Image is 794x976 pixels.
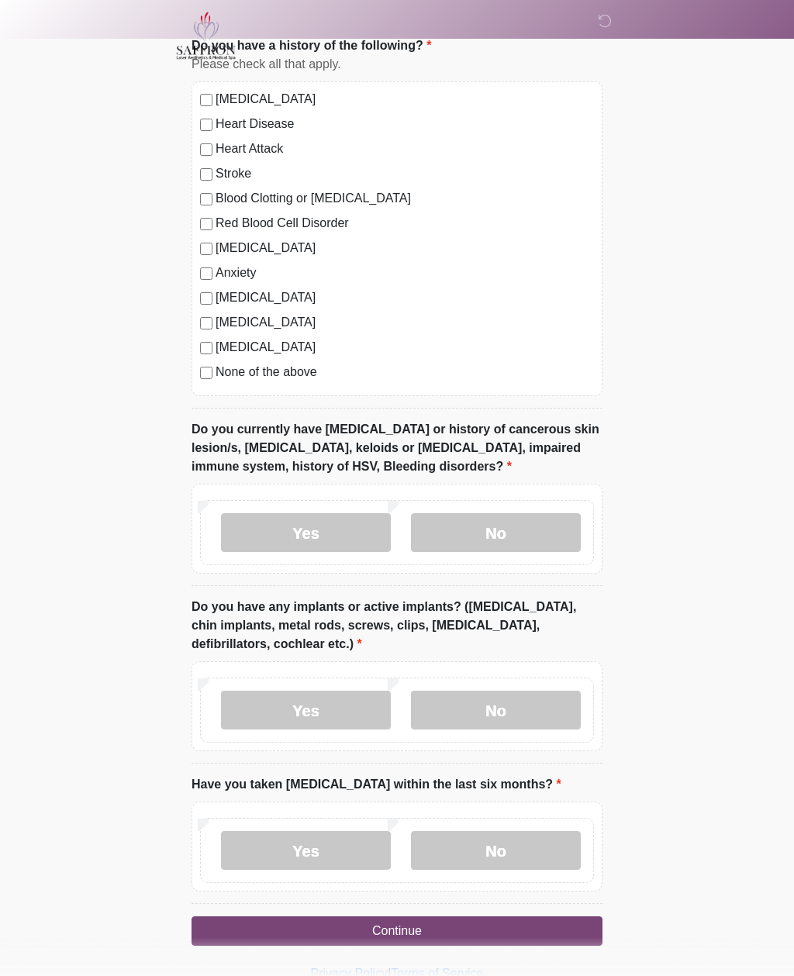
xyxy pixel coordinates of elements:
[200,267,212,280] input: Anxiety
[221,691,391,729] label: Yes
[176,12,236,60] img: Saffron Laser Aesthetics and Medical Spa Logo
[216,264,594,282] label: Anxiety
[216,164,594,183] label: Stroke
[216,140,594,158] label: Heart Attack
[221,513,391,552] label: Yes
[200,119,212,131] input: Heart Disease
[192,775,561,794] label: Have you taken [MEDICAL_DATA] within the last six months?
[216,189,594,208] label: Blood Clotting or [MEDICAL_DATA]
[216,363,594,381] label: None of the above
[411,831,581,870] label: No
[200,193,212,205] input: Blood Clotting or [MEDICAL_DATA]
[200,168,212,181] input: Stroke
[200,292,212,305] input: [MEDICAL_DATA]
[192,916,602,946] button: Continue
[216,214,594,233] label: Red Blood Cell Disorder
[200,94,212,106] input: [MEDICAL_DATA]
[192,420,602,476] label: Do you currently have [MEDICAL_DATA] or history of cancerous skin lesion/s, [MEDICAL_DATA], keloi...
[216,313,594,332] label: [MEDICAL_DATA]
[216,115,594,133] label: Heart Disease
[200,317,212,329] input: [MEDICAL_DATA]
[200,243,212,255] input: [MEDICAL_DATA]
[200,342,212,354] input: [MEDICAL_DATA]
[411,691,581,729] label: No
[411,513,581,552] label: No
[192,598,602,654] label: Do you have any implants or active implants? ([MEDICAL_DATA], chin implants, metal rods, screws, ...
[200,143,212,156] input: Heart Attack
[216,90,594,109] label: [MEDICAL_DATA]
[216,338,594,357] label: [MEDICAL_DATA]
[216,288,594,307] label: [MEDICAL_DATA]
[200,367,212,379] input: None of the above
[221,831,391,870] label: Yes
[200,218,212,230] input: Red Blood Cell Disorder
[216,239,594,257] label: [MEDICAL_DATA]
